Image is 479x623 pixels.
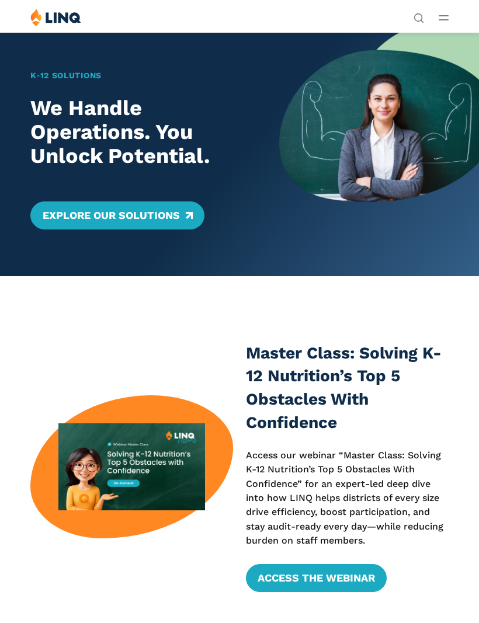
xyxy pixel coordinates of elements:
[30,201,204,229] a: Explore Our Solutions
[246,448,449,548] p: Access our webinar “Master Class: Solving K-12 Nutrition’s Top 5 Obstacles With Confidence” for a...
[439,11,449,24] button: Open Main Menu
[279,32,479,276] img: Home Banner
[30,69,259,82] h1: K‑12 Solutions
[30,96,259,169] h2: We Handle Operations. You Unlock Potential.
[30,8,81,26] img: LINQ | K‑12 Software
[246,342,449,434] h3: Master Class: Solving K-12 Nutrition’s Top 5 Obstacles With Confidence
[414,8,424,22] nav: Utility Navigation
[246,564,387,592] a: Access the Webinar
[414,12,424,22] button: Open Search Bar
